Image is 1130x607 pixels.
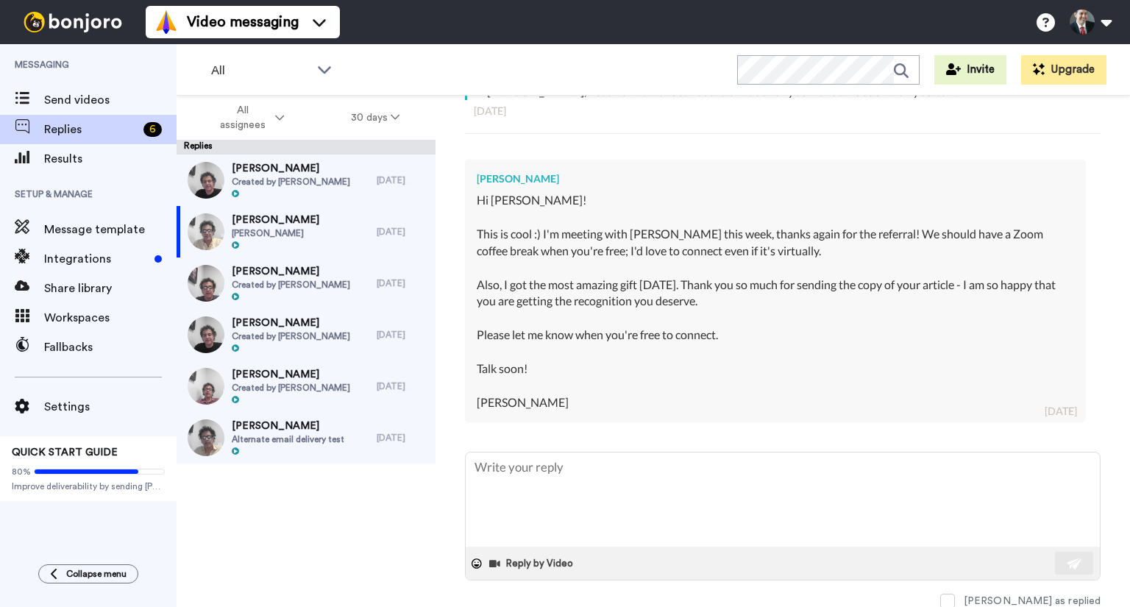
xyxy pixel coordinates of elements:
span: Results [44,150,177,168]
span: Alternate email delivery test [232,433,344,445]
span: Created by [PERSON_NAME] [232,176,350,188]
span: Share library [44,280,177,297]
a: [PERSON_NAME]Created by [PERSON_NAME][DATE] [177,155,436,206]
div: [DATE] [377,277,428,289]
span: 80% [12,466,31,478]
div: Hi [PERSON_NAME]! This is cool :) I'm meeting with [PERSON_NAME] this week, thanks again for the ... [477,192,1074,411]
img: 264d6ad9-c4a0-4c43-b1a4-1196c4a61cc6-thumb.jpg [188,213,224,250]
span: All assignees [213,103,272,132]
div: [PERSON_NAME] [477,171,1074,186]
img: 3ef9698e-9007-4838-81c6-0163995abf1c-thumb.jpg [188,368,224,405]
a: [PERSON_NAME]Created by [PERSON_NAME][DATE] [177,258,436,309]
span: Integrations [44,250,149,268]
span: [PERSON_NAME] [232,213,319,227]
span: Fallbacks [44,338,177,356]
button: 30 days [318,104,433,131]
a: [PERSON_NAME][PERSON_NAME][DATE] [177,206,436,258]
span: All [211,62,310,79]
img: e3870a25-abfd-4e6f-aeed-f8756912ffd5-thumb.jpg [188,419,224,456]
div: [DATE] [377,380,428,392]
span: Send videos [44,91,177,109]
span: Settings [44,398,177,416]
span: Collapse menu [66,568,127,580]
div: [DATE] [474,104,1092,118]
span: Message template [44,221,177,238]
img: 16c0afcd-2ea6-48a4-afc1-8c0afcceed8a-thumb.jpg [188,265,224,302]
button: Upgrade [1021,55,1106,85]
span: Replies [44,121,138,138]
a: [PERSON_NAME]Created by [PERSON_NAME][DATE] [177,361,436,412]
button: Invite [934,55,1006,85]
img: c9e0a1a2-876d-4ef3-9e69-799750a6204f-thumb.jpg [188,162,224,199]
span: Video messaging [187,12,299,32]
span: [PERSON_NAME] [232,367,350,382]
div: 6 [143,122,162,137]
span: Workspaces [44,309,177,327]
a: [PERSON_NAME]Created by [PERSON_NAME][DATE] [177,309,436,361]
img: vm-color.svg [154,10,178,34]
div: [DATE] [377,432,428,444]
div: [DATE] [377,226,428,238]
img: fd01fc4e-f753-4103-84dc-9e01e4da966d-thumb.jpg [188,316,224,353]
span: [PERSON_NAME] [232,264,350,279]
span: QUICK START GUIDE [12,447,118,458]
button: Collapse menu [38,564,138,583]
button: Reply by Video [488,553,578,575]
button: All assignees [180,97,318,138]
div: [DATE] [377,174,428,186]
span: Created by [PERSON_NAME] [232,382,350,394]
span: Created by [PERSON_NAME] [232,279,350,291]
div: [DATE] [377,329,428,341]
img: bj-logo-header-white.svg [18,12,128,32]
span: [PERSON_NAME] [232,161,350,176]
a: [PERSON_NAME]Alternate email delivery test[DATE] [177,412,436,464]
img: send-white.svg [1067,558,1083,569]
div: [DATE] [1045,404,1077,419]
span: [PERSON_NAME] [232,419,344,433]
span: [PERSON_NAME] [232,316,350,330]
span: [PERSON_NAME] [232,227,319,239]
div: Replies [177,140,436,155]
span: Created by [PERSON_NAME] [232,330,350,342]
span: Improve deliverability by sending [PERSON_NAME]’s from your own email [12,480,165,492]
